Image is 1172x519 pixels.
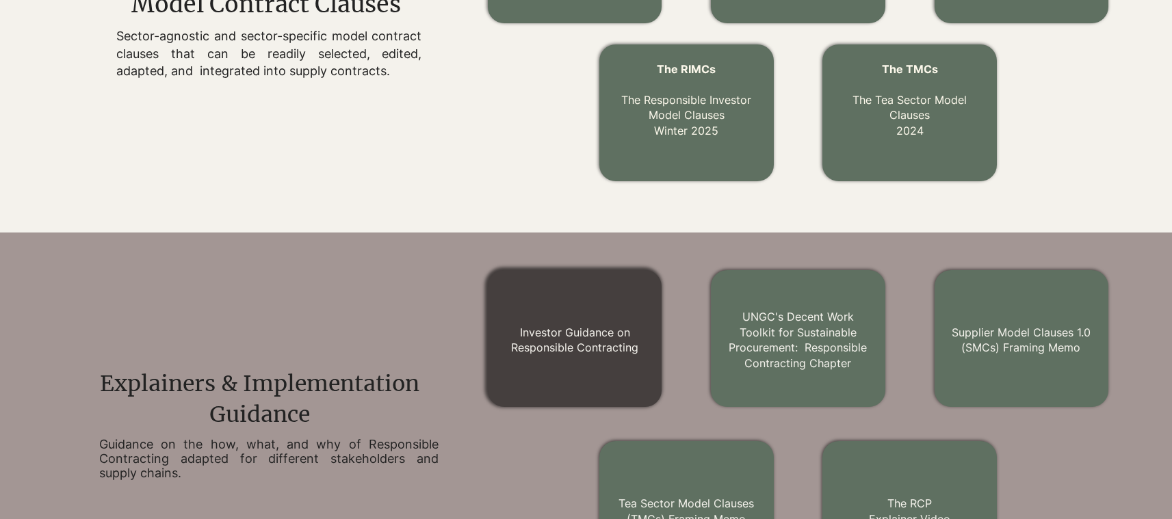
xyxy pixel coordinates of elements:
[657,62,716,76] span: The RIMCs
[99,437,439,480] h2: Guidance on the how, what, and why of Responsible Contracting adapted for different stakeholders ...
[116,27,421,79] p: Sector-agnostic and sector-specific model contract clauses that can be readily selected, edited, ...
[882,62,938,76] span: The TMCs
[511,325,638,354] a: Investor Guidance on Responsible Contracting
[729,310,867,369] a: UNGC's Decent Work Toolkit for Sustainable Procurement: Responsible Contracting Chapter
[952,325,1091,354] a: Supplier Model Clauses 1.0 (SMCs) Framing Memo
[621,62,751,137] a: The RIMCs The Responsible Investor Model ClausesWinter 2025
[100,370,419,428] span: Explainers & Implementation Guidance
[852,62,967,137] a: The TMCs The Tea Sector Model Clauses2024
